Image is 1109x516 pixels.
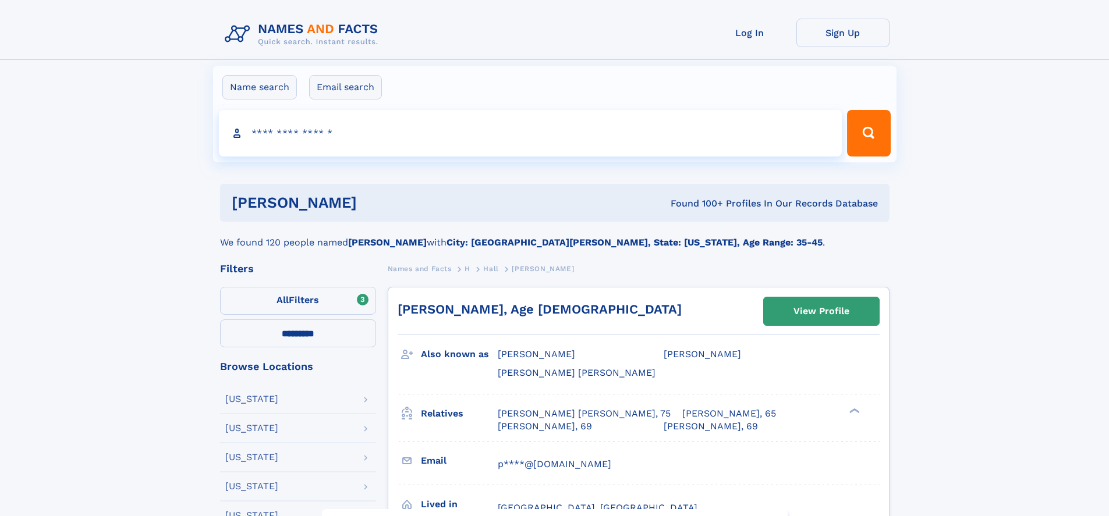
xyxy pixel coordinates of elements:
h1: [PERSON_NAME] [232,195,514,210]
b: [PERSON_NAME] [348,237,427,248]
div: View Profile [793,298,849,325]
a: [PERSON_NAME], Age [DEMOGRAPHIC_DATA] [398,302,682,316]
a: View Profile [764,297,879,325]
div: [US_STATE] [225,424,278,433]
a: H [465,261,470,276]
span: H [465,265,470,273]
span: [PERSON_NAME] [498,348,575,360]
span: [GEOGRAPHIC_DATA], [GEOGRAPHIC_DATA] [498,502,697,513]
div: Found 100+ Profiles In Our Records Database [513,197,878,210]
span: All [277,294,289,305]
a: Log In [703,19,796,47]
input: search input [219,110,842,156]
a: Names and Facts [388,261,452,276]
img: Logo Names and Facts [220,19,388,50]
span: [PERSON_NAME] [512,265,574,273]
h3: Relatives [421,404,498,424]
a: Hall [483,261,498,276]
div: [US_STATE] [225,394,278,404]
div: [US_STATE] [225,453,278,462]
div: We found 120 people named with . [220,222,890,250]
b: City: [GEOGRAPHIC_DATA][PERSON_NAME], State: [US_STATE], Age Range: 35-45 [447,237,823,248]
a: [PERSON_NAME], 65 [682,407,776,420]
h3: Also known as [421,344,498,364]
label: Filters [220,287,376,315]
div: Browse Locations [220,361,376,372]
a: [PERSON_NAME], 69 [498,420,592,433]
a: [PERSON_NAME], 69 [664,420,758,433]
h3: Lived in [421,494,498,514]
a: [PERSON_NAME] [PERSON_NAME], 75 [498,407,671,420]
span: Hall [483,265,498,273]
span: [PERSON_NAME] [PERSON_NAME] [498,367,656,378]
div: Filters [220,264,376,274]
div: ❯ [846,407,860,414]
span: [PERSON_NAME] [664,348,741,360]
label: Name search [222,75,297,99]
button: Search Button [847,110,890,156]
div: [US_STATE] [225,482,278,491]
a: Sign Up [796,19,890,47]
label: Email search [309,75,382,99]
h3: Email [421,451,498,471]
